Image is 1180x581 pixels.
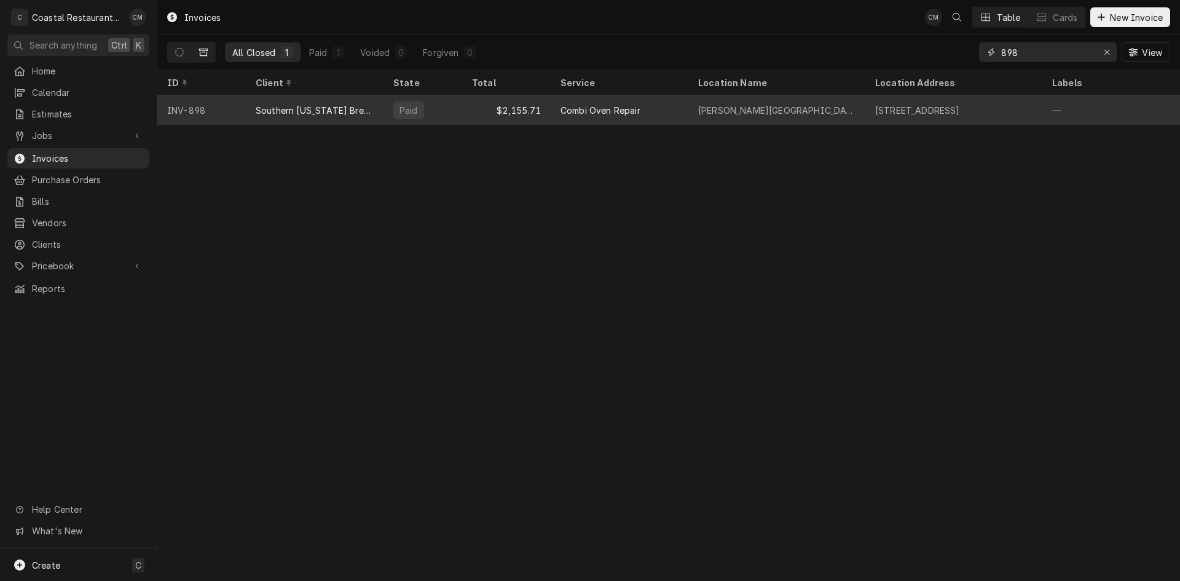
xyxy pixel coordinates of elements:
span: Home [32,65,143,77]
a: Clients [7,234,149,255]
span: Invoices [32,152,143,165]
a: Estimates [7,104,149,124]
div: 0 [397,46,404,59]
div: All Closed [232,46,276,59]
div: Forgiven [423,46,458,59]
div: Cards [1053,11,1077,24]
div: CM [129,9,146,26]
span: Pricebook [32,259,125,272]
div: Southern [US_STATE] Brewing Company [256,104,374,117]
a: Go to Jobs [7,125,149,146]
span: Clients [32,238,143,251]
div: INV-898 [157,95,246,125]
div: Paid [309,46,328,59]
div: $2,155.71 [462,95,551,125]
div: 1 [334,46,342,59]
div: Client [256,76,371,89]
div: Table [997,11,1021,24]
span: C [135,559,141,572]
a: Reports [7,279,149,299]
span: View [1139,46,1165,59]
span: Search anything [29,39,97,52]
div: Voided [360,46,390,59]
a: Calendar [7,82,149,103]
div: [STREET_ADDRESS] [875,104,960,117]
span: What's New [32,524,142,537]
div: Service [560,76,676,89]
a: Bills [7,191,149,211]
div: Coastal Restaurant Repair [32,11,122,24]
div: Total [472,76,538,89]
div: [PERSON_NAME][GEOGRAPHIC_DATA] [698,104,855,117]
span: Purchase Orders [32,173,143,186]
div: ID [167,76,234,89]
div: C [11,9,28,26]
span: Vendors [32,216,143,229]
div: Combi Oven Repair [560,104,640,117]
span: K [136,39,141,52]
span: Estimates [32,108,143,121]
div: 0 [466,46,474,59]
button: New Invoice [1090,7,1170,27]
button: Open search [947,7,967,27]
span: Reports [32,282,143,295]
div: 1 [283,46,291,59]
a: Purchase Orders [7,170,149,190]
span: Help Center [32,503,142,516]
span: Ctrl [111,39,127,52]
div: State [393,76,452,89]
a: Vendors [7,213,149,233]
span: Jobs [32,129,125,142]
input: Keyword search [1001,42,1093,62]
div: Location Name [698,76,853,89]
button: Erase input [1097,42,1117,62]
a: Go to Help Center [7,499,149,520]
div: Chad McMaster's Avatar [925,9,942,26]
a: Invoices [7,148,149,168]
div: Paid [398,104,419,117]
span: Create [32,560,60,571]
div: CM [925,9,942,26]
div: Chad McMaster's Avatar [129,9,146,26]
a: Home [7,61,149,81]
a: Go to What's New [7,521,149,541]
button: View [1122,42,1170,62]
div: Location Address [875,76,1030,89]
button: Search anythingCtrlK [7,34,149,56]
a: Go to Pricebook [7,256,149,276]
span: Calendar [32,86,143,99]
span: New Invoice [1107,11,1165,24]
div: Labels [1052,76,1180,89]
span: Bills [32,195,143,208]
